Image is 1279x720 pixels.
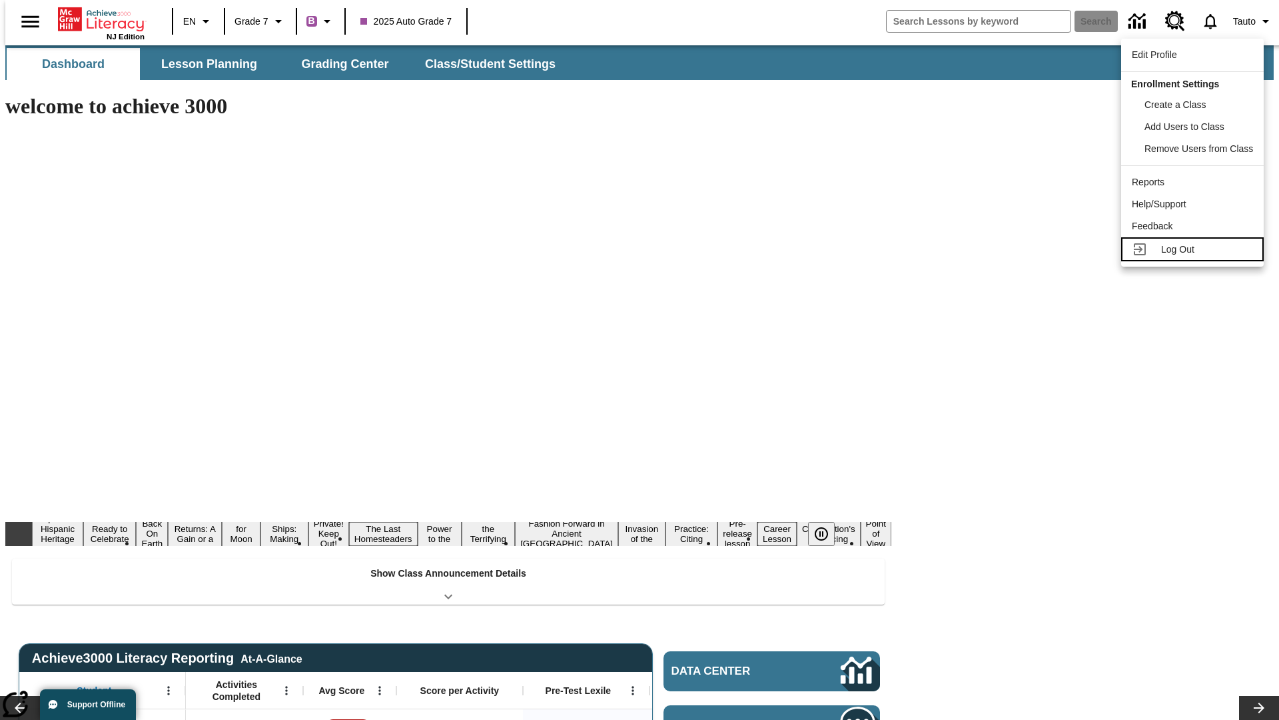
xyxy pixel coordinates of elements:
[1132,49,1177,60] span: Edit Profile
[1132,199,1186,209] span: Help/Support
[1132,177,1164,187] span: Reports
[1131,79,1219,89] span: Enrollment Settings
[1144,143,1253,154] span: Remove Users from Class
[1132,221,1172,231] span: Feedback
[5,11,195,23] body: Maximum 600 characters Press Escape to exit toolbar Press Alt + F10 to reach toolbar
[1161,244,1194,255] span: Log Out
[1144,99,1206,110] span: Create a Class
[1144,121,1224,132] span: Add Users to Class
